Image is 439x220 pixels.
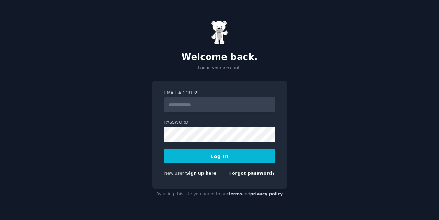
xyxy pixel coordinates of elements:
a: terms [228,192,242,196]
a: Sign up here [186,171,216,176]
a: privacy policy [250,192,283,196]
span: New user? [164,171,186,176]
img: Gummy Bear [211,21,228,45]
h2: Welcome back. [152,52,287,63]
a: Forgot password? [229,171,275,176]
div: By using this site you agree to our and [152,189,287,200]
label: Email Address [164,90,275,96]
label: Password [164,120,275,126]
p: Log in your account. [152,65,287,71]
button: Log In [164,149,275,163]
